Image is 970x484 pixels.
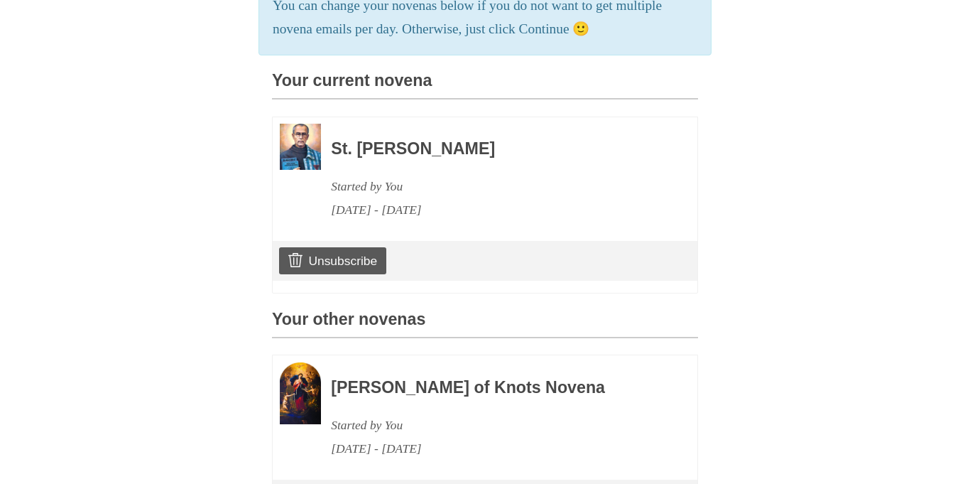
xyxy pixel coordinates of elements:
div: Started by You [331,414,659,437]
img: Novena image [280,124,321,170]
h3: Your current novena [272,72,698,100]
h3: Your other novenas [272,311,698,338]
h3: St. [PERSON_NAME] [331,140,659,158]
h3: [PERSON_NAME] of Knots Novena [331,379,659,397]
div: [DATE] - [DATE] [331,437,659,461]
div: Started by You [331,175,659,198]
a: Unsubscribe [279,247,386,274]
div: [DATE] - [DATE] [331,198,659,222]
img: Novena image [280,362,321,424]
